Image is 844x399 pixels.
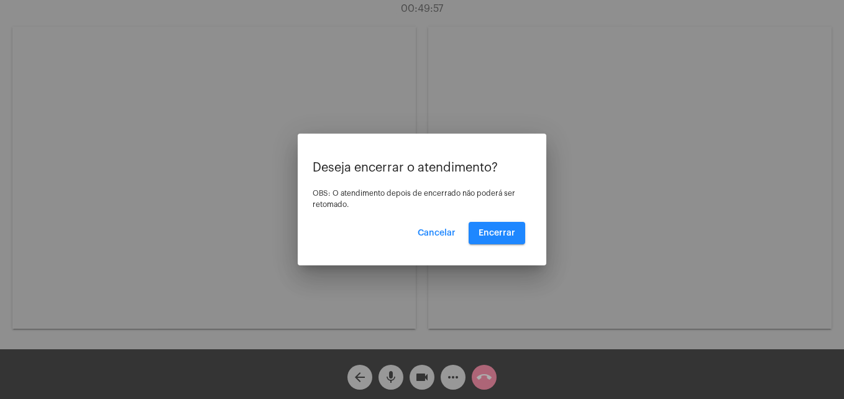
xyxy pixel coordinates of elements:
[313,161,531,175] p: Deseja encerrar o atendimento?
[469,222,525,244] button: Encerrar
[479,229,515,237] span: Encerrar
[313,190,515,208] span: OBS: O atendimento depois de encerrado não poderá ser retomado.
[408,222,466,244] button: Cancelar
[418,229,456,237] span: Cancelar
